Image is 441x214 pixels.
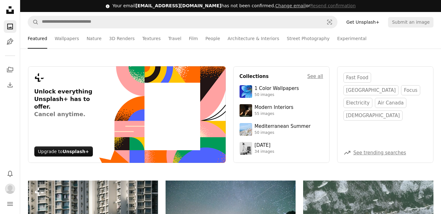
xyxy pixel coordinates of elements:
[109,28,135,49] a: 3D Renders
[87,28,101,49] a: Nature
[168,28,181,49] a: Travel
[112,3,356,9] div: Your email has not been confirmed.
[240,142,323,155] a: [DATE]34 images
[255,104,294,111] div: Modern Interiors
[388,17,433,27] button: Submit an image
[34,110,99,118] span: Cancel anytime.
[55,28,79,49] a: Wallpapers
[337,28,366,49] a: Experimental
[343,73,371,83] a: fast food
[322,16,337,28] button: Visual search
[240,104,252,117] img: premium_photo-1747189286942-bc91257a2e39
[4,182,16,195] button: Profile
[255,142,274,149] div: [DATE]
[189,28,198,49] a: Film
[142,28,161,49] a: Textures
[310,3,355,9] button: Resend confirmation
[342,17,383,27] a: Get Unsplash+
[63,149,89,154] strong: Unsplash+
[4,35,16,48] a: Illustrations
[240,123,323,136] a: Mediterranean Summer50 images
[255,149,274,154] div: 34 images
[28,66,226,163] a: Unlock everything Unsplash+ has to offer.Cancel anytime.Upgrade toUnsplash+
[343,98,373,108] a: electricity
[28,16,39,28] button: Search Unsplash
[34,146,93,157] div: Upgrade to
[275,3,355,8] span: or
[240,123,252,136] img: premium_photo-1688410049290-d7394cc7d5df
[287,28,330,49] a: Street Photography
[228,28,279,49] a: Architecture & Interiors
[353,150,406,156] a: See trending searches
[343,85,399,95] a: [GEOGRAPHIC_DATA]
[4,20,16,33] a: Photos
[135,3,221,8] span: [EMAIL_ADDRESS][DOMAIN_NAME]
[4,79,16,91] a: Download History
[34,88,99,118] h3: Unlock everything Unsplash+ has to offer.
[307,73,323,80] a: See all
[255,92,299,98] div: 50 images
[255,130,311,135] div: 50 images
[4,4,16,18] a: Home — Unsplash
[240,85,252,98] img: premium_photo-1688045582333-c8b6961773e0
[401,85,420,95] a: focus
[240,104,323,117] a: Modern Interiors55 images
[240,73,269,80] h4: Collections
[255,111,294,116] div: 55 images
[240,85,323,98] a: 1 Color Wallpapers50 images
[4,167,16,180] button: Notifications
[28,16,337,28] form: Find visuals sitewide
[4,198,16,210] button: Menu
[240,142,252,155] img: photo-1682590564399-95f0109652fe
[375,98,406,108] a: air canada
[275,3,306,8] a: Change email
[343,110,403,121] a: [DEMOGRAPHIC_DATA]
[206,28,220,49] a: People
[5,184,15,194] img: Avatar of user Amit Kumar
[255,123,311,130] div: Mediterranean Summer
[255,86,299,92] div: 1 Color Wallpapers
[4,63,16,76] a: Collections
